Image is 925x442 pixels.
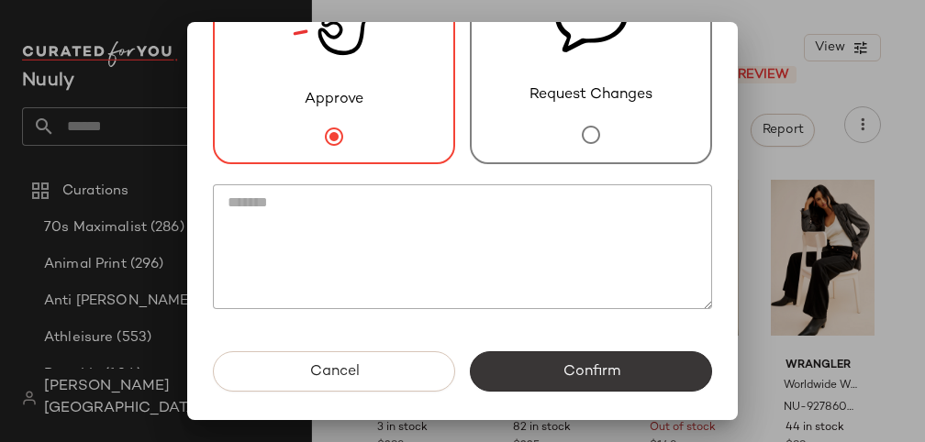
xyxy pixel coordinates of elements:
button: Confirm [470,351,712,392]
span: Confirm [562,363,619,381]
button: Cancel [213,351,455,392]
span: Approve [305,89,363,111]
span: Request Changes [529,84,652,106]
span: Cancel [308,363,359,381]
